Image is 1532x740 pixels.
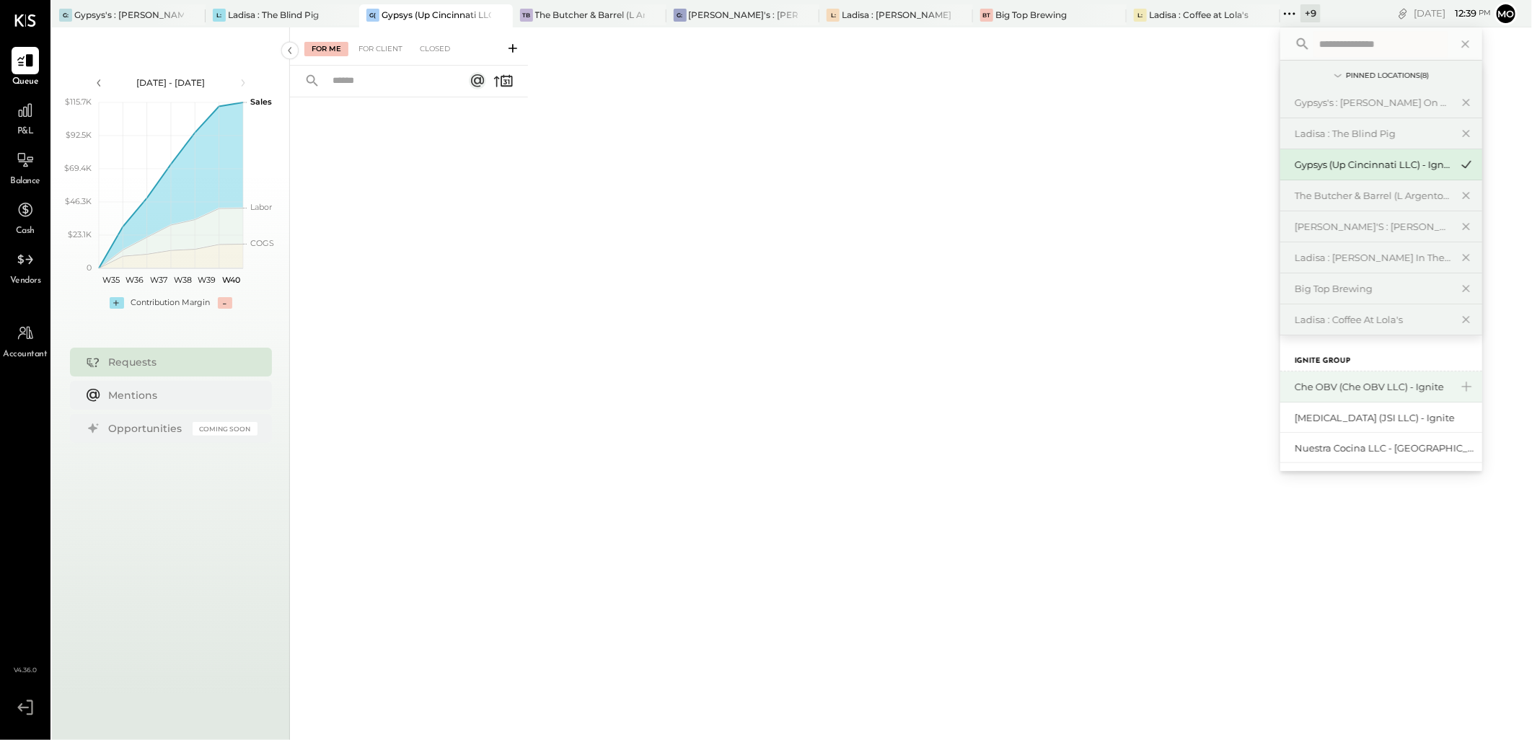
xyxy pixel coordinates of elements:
text: $46.3K [65,196,92,206]
span: Vendors [10,275,41,288]
div: [PERSON_NAME]'s : [PERSON_NAME]'s [1295,220,1450,234]
div: The Butcher & Barrel (L Argento LLC) - [GEOGRAPHIC_DATA] [535,9,645,21]
text: $69.4K [64,163,92,173]
div: L: [1134,9,1147,22]
div: G( [366,9,379,22]
div: [DATE] - [DATE] [110,76,232,89]
div: Gypsys (Up Cincinnati LLC) - Ignite [1295,158,1450,172]
div: Closed [413,42,457,56]
span: Balance [10,175,40,188]
text: W39 [198,275,216,285]
div: Che OBV (Che OBV LLC) - Ignite [1295,380,1450,394]
div: Requests [109,355,250,369]
div: Mentions [109,388,250,402]
text: 0 [87,263,92,273]
a: P&L [1,97,50,138]
div: Contribution Margin [131,297,211,309]
div: L: [213,9,226,22]
div: Ladisa : The Blind Pig [1295,127,1450,141]
div: BT [980,9,993,22]
div: G: [59,9,72,22]
div: G: [674,9,687,22]
div: - [218,297,232,309]
div: Ladisa : The Blind Pig [228,9,319,21]
div: Coming Soon [193,422,257,436]
div: The Butcher & Barrel (L Argento LLC) - [GEOGRAPHIC_DATA] [1295,189,1450,203]
span: Cash [16,225,35,238]
text: Labor [250,203,272,213]
div: Ladisa : Coffee at Lola's [1149,9,1249,21]
text: $115.7K [65,97,92,107]
div: + 9 [1300,4,1321,22]
div: Gypsys (Up Cincinnati LLC) - Ignite [382,9,491,21]
div: Ladisa : [PERSON_NAME] in the Alley [1295,251,1450,265]
a: Accountant [1,320,50,361]
label: Ignite Group [1295,356,1350,366]
div: Big Top Brewing [1295,282,1450,296]
span: P&L [17,125,34,138]
text: Sales [250,97,272,107]
div: Pinned Locations ( 8 ) [1346,71,1429,81]
span: Accountant [4,348,48,361]
div: Opportunities [109,421,185,436]
div: Big Top Brewing [995,9,1067,21]
text: COGS [250,238,274,248]
div: [DATE] [1414,6,1491,20]
div: Nuestra Cocina LLC - [GEOGRAPHIC_DATA] [1295,441,1475,455]
div: For Client [351,42,410,56]
div: Ladisa : [PERSON_NAME] in the Alley [842,9,951,21]
div: TB [520,9,533,22]
button: Mo [1494,2,1518,25]
div: L: [827,9,840,22]
div: For Me [304,42,348,56]
span: Queue [12,76,39,89]
a: Cash [1,196,50,238]
text: $23.1K [68,229,92,239]
div: [PERSON_NAME]'s : [PERSON_NAME]'s [689,9,798,21]
div: copy link [1396,6,1410,21]
div: Gypsys's : [PERSON_NAME] on the levee [1295,96,1450,110]
text: W36 [126,275,144,285]
div: Ladisa : Coffee at Lola's [1295,313,1450,327]
text: W38 [174,275,192,285]
text: $92.5K [66,130,92,140]
a: Vendors [1,246,50,288]
text: W40 [221,275,239,285]
a: Queue [1,47,50,89]
a: Balance [1,146,50,188]
div: [MEDICAL_DATA] (JSI LLC) - Ignite [1295,411,1475,425]
text: W37 [150,275,167,285]
text: W35 [102,275,119,285]
div: + [110,297,124,309]
div: Gypsys's : [PERSON_NAME] on the levee [74,9,184,21]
